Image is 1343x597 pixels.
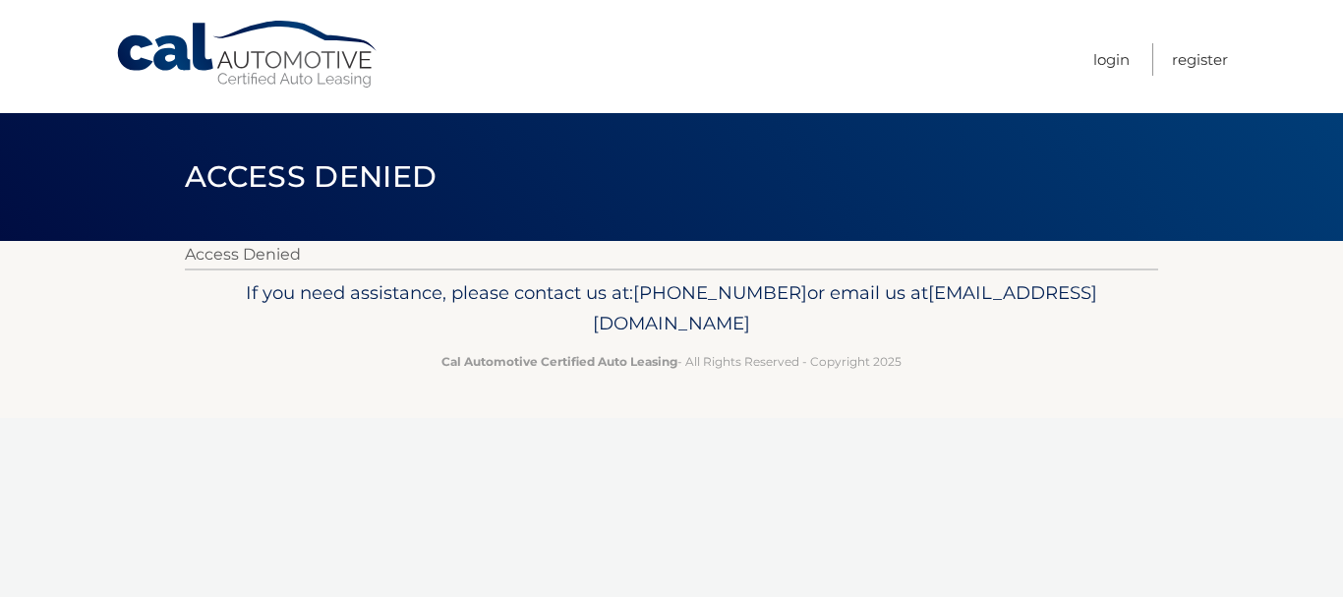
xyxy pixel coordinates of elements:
p: - All Rights Reserved - Copyright 2025 [198,351,1145,372]
a: Cal Automotive [115,20,380,90]
a: Register [1172,43,1228,76]
span: Access Denied [185,158,437,195]
p: Access Denied [185,241,1158,269]
span: [PHONE_NUMBER] [633,281,807,304]
strong: Cal Automotive Certified Auto Leasing [441,354,677,369]
p: If you need assistance, please contact us at: or email us at [198,277,1145,340]
a: Login [1093,43,1130,76]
